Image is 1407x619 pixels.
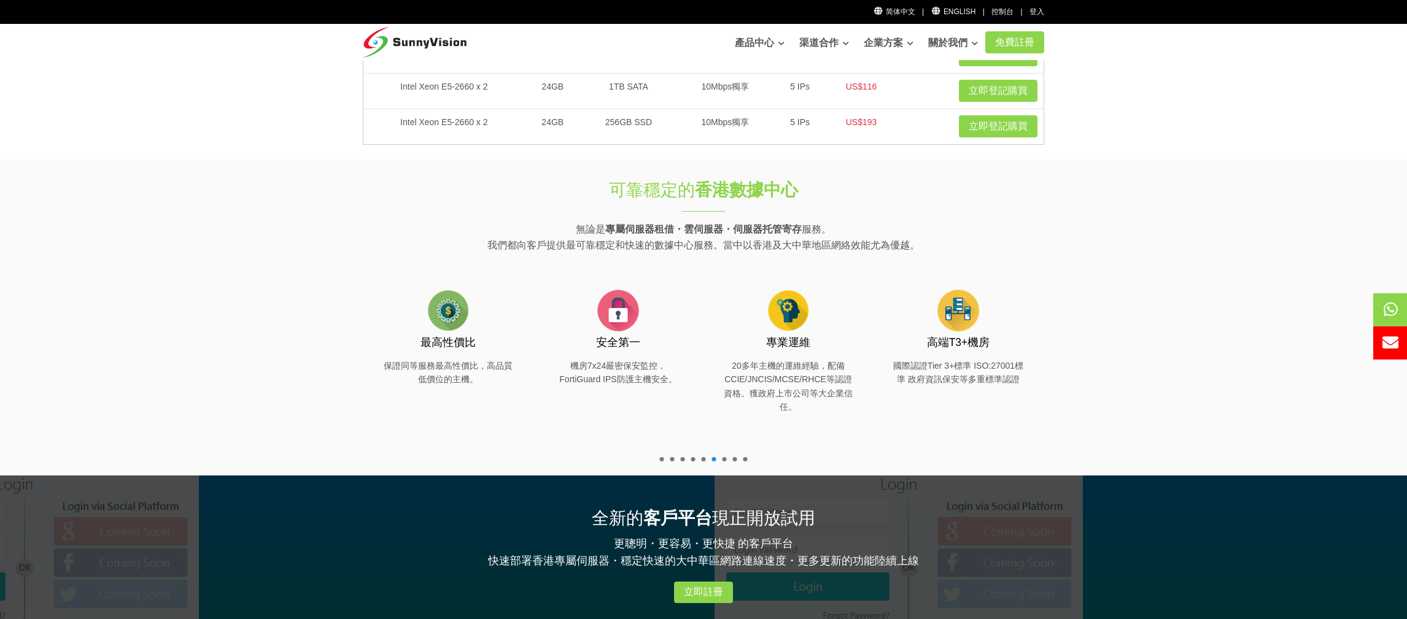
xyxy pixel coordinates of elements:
a: 控制台 [991,7,1014,16]
p: 20多年主機的運維經驗，配備CCIE/JNCIS/MCSE/RHCE等認證資格。獲政府上市公司等大企業信任。 [721,359,855,414]
a: English [931,7,975,16]
td: 10Mbps獨享 [676,109,774,144]
h1: 可靠穩定的 [499,178,908,202]
p: 機房7x24嚴密保安監控，FortiGuard IPS防護主機安全。 [551,359,685,386]
a: 立即登記購買 [959,115,1037,137]
p: 無論是 服務。 我們都向客戶提供最可靠穩定和快速的數據中心服務。當中以香港及大中華地區網絡效能尤為優越。 [363,221,1044,253]
a: 立即註冊 [674,582,733,604]
td: Intel Xeon E5-2660 x 2 [363,109,525,144]
td: US$116 [826,73,897,109]
strong: 專屬伺服器租借・雲伺服器・伺服器托管寄存 [605,224,802,234]
a: 產品中心 [735,31,785,55]
a: 關於我們 [928,31,978,55]
h3: 最高性價比 [381,335,515,350]
td: 256GB SSD [581,109,676,144]
h3: 高端T3+機房 [891,335,1025,350]
img: flat-security.png [594,286,643,335]
a: 免費註冊 [985,31,1044,53]
p: 保證同等服務最高性價比，高品質低價位的主機。 [381,359,515,386]
a: 企業方案 [864,31,913,55]
td: Intel Xeon E5-2660 x 2 [363,73,525,109]
strong: 客戶平台 [643,509,712,528]
h3: 安全第一 [551,335,685,350]
a: 登入 [1029,7,1044,16]
a: 简体中文 [873,7,915,16]
td: US$193 [826,109,897,144]
h2: 全新的 現正開放試用 [363,506,1044,530]
p: 更聰明・更容易・更快捷 的客戶平台 快速部署香港專屬伺服器・穩定快速的大中華區網路連線速度・更多更新的功能陸續上線 [363,535,1044,569]
td: 24GB [525,109,581,144]
a: 立即登記購買 [959,80,1037,102]
td: 10Mbps獨享 [676,73,774,109]
h3: 專業運維 [721,335,855,350]
img: flat-price.png [424,286,473,335]
td: 5 IPs [774,109,826,144]
li: | [922,6,924,18]
td: 24GB [525,73,581,109]
td: 1TB SATA [581,73,676,109]
td: 5 IPs [774,73,826,109]
img: flat-server.png [934,286,983,335]
li: | [1021,6,1023,18]
p: 國際認證Tier 3+標準 ISO:27001標準 政府資訊保安等多重標準認證 [891,359,1025,386]
img: flat-ai.png [764,286,813,335]
a: 渠道合作 [799,31,849,55]
li: | [983,6,985,18]
strong: 香港數據中心 [695,180,798,199]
